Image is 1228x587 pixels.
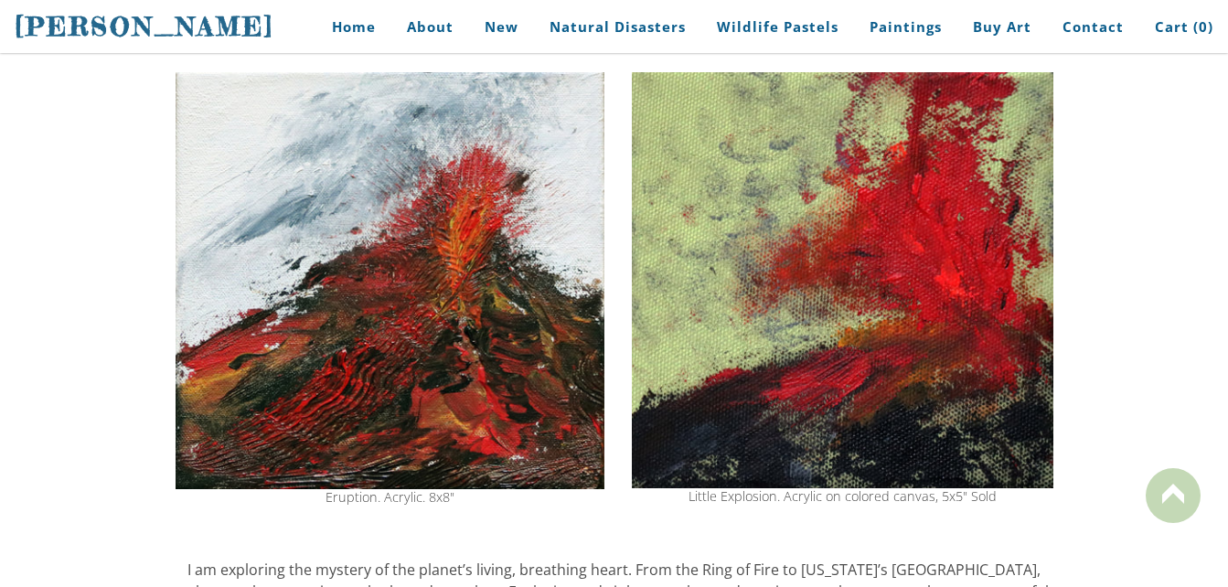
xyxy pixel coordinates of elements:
[536,6,699,48] a: Natural Disasters
[1199,17,1208,36] span: 0
[393,6,467,48] a: About
[959,6,1045,48] a: Buy Art
[176,72,604,489] img: volcano eruption
[15,11,274,42] span: [PERSON_NAME]
[703,6,852,48] a: Wildlife Pastels
[856,6,956,48] a: Paintings
[1141,6,1213,48] a: Cart (0)
[632,72,1053,488] img: volcano explosion
[632,490,1053,503] div: Little Explosion. Acrylic on colored canvas, 5x5" Sold
[15,9,274,44] a: [PERSON_NAME]
[176,491,604,504] div: Eruption. Acrylic. 8x8"
[1049,6,1137,48] a: Contact
[471,6,532,48] a: New
[304,6,390,48] a: Home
